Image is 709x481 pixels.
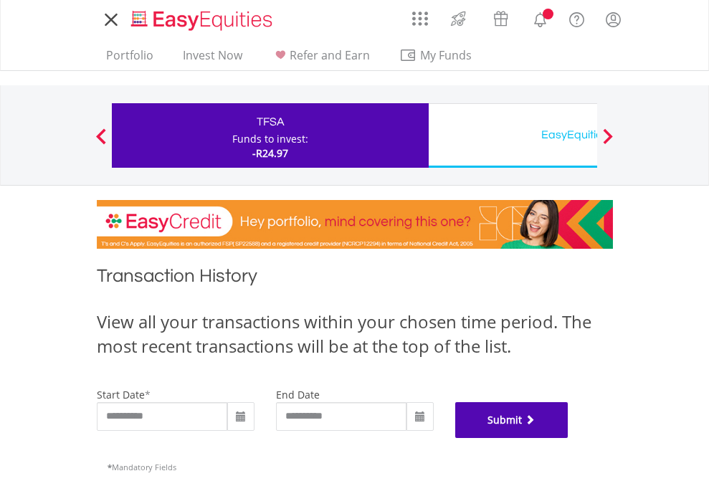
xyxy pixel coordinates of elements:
[290,47,370,63] span: Refer and Earn
[403,4,437,27] a: AppsGrid
[266,48,376,70] a: Refer and Earn
[108,462,176,472] span: Mandatory Fields
[120,112,420,132] div: TFSA
[595,4,632,35] a: My Profile
[125,4,278,32] a: Home page
[252,146,288,160] span: -R24.97
[412,11,428,27] img: grid-menu-icon.svg
[489,7,513,30] img: vouchers-v2.svg
[455,402,568,438] button: Submit
[447,7,470,30] img: thrive-v2.svg
[87,135,115,150] button: Previous
[128,9,278,32] img: EasyEquities_Logo.png
[232,132,308,146] div: Funds to invest:
[276,388,320,401] label: end date
[97,263,613,295] h1: Transaction History
[177,48,248,70] a: Invest Now
[100,48,159,70] a: Portfolio
[522,4,558,32] a: Notifications
[97,200,613,249] img: EasyCredit Promotion Banner
[558,4,595,32] a: FAQ's and Support
[97,310,613,359] div: View all your transactions within your chosen time period. The most recent transactions will be a...
[594,135,622,150] button: Next
[399,46,493,65] span: My Funds
[480,4,522,30] a: Vouchers
[97,388,145,401] label: start date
